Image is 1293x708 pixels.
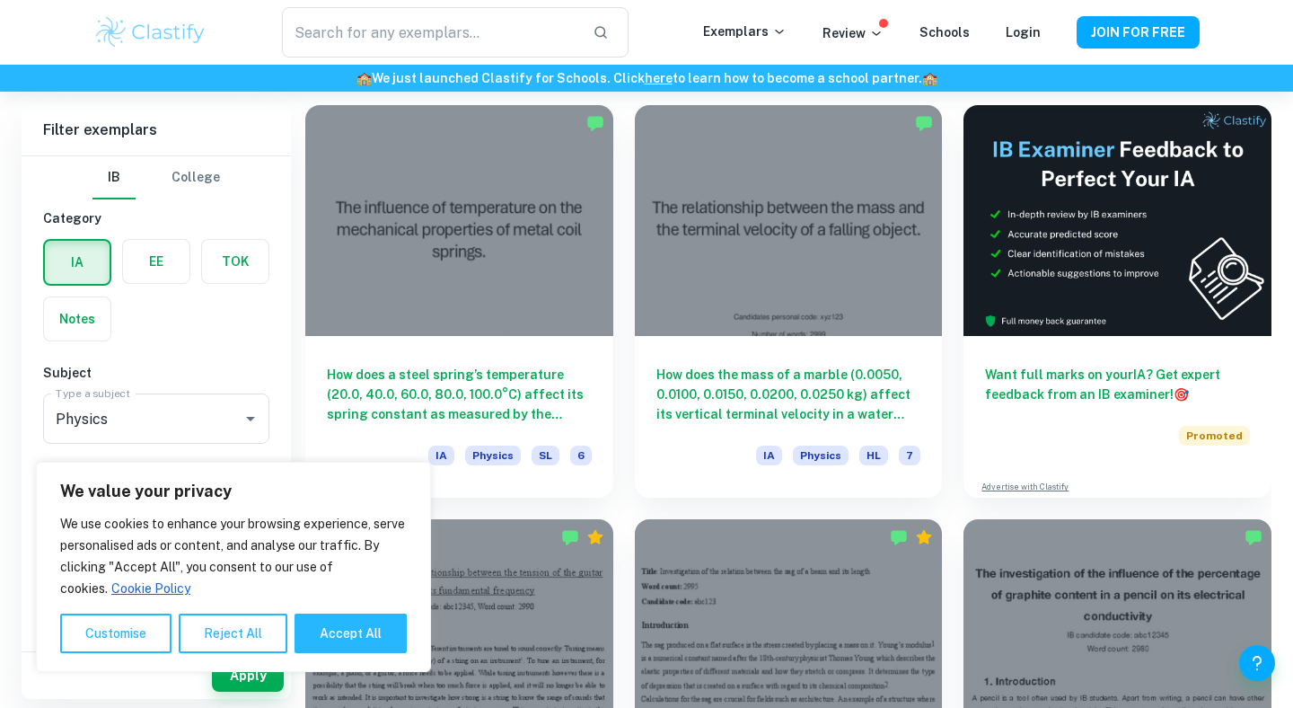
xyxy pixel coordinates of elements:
a: Advertise with Clastify [981,481,1069,493]
h6: How does a steel spring’s temperature (20.0, 40.0, 60.0, 80.0, 100.0°C) affect its spring constan... [327,365,592,424]
span: HL [859,446,888,465]
button: IB [92,156,136,199]
a: here [645,71,673,85]
img: Thumbnail [963,105,1271,336]
button: Reject All [179,614,287,653]
a: Cookie Policy [110,580,191,597]
span: SL [532,446,559,465]
div: Premium [586,528,604,546]
img: Marked [586,114,604,132]
button: Accept All [295,614,407,653]
div: We value your privacy [36,462,431,672]
button: JOIN FOR FREE [1077,16,1200,49]
span: Promoted [1179,426,1250,446]
button: EE [123,240,189,283]
a: Schools [919,25,970,40]
span: 🏫 [356,71,372,85]
p: Exemplars [703,22,787,41]
h6: Want full marks on your IA ? Get expert feedback from an IB examiner! [985,365,1250,404]
label: Type a subject [56,385,130,401]
button: Notes [44,297,110,341]
img: Marked [1245,528,1262,546]
span: Physics [793,446,849,465]
img: Clastify logo [93,14,207,50]
h6: Subject [43,363,269,383]
img: Marked [561,528,579,546]
img: Marked [890,528,908,546]
a: Want full marks on yourIA? Get expert feedback from an IB examiner!PromotedAdvertise with Clastify [963,105,1271,498]
h6: Category [43,208,269,228]
div: Premium [915,528,933,546]
button: Apply [212,659,284,692]
button: TOK [202,240,268,283]
img: Marked [915,114,933,132]
span: 🏫 [922,71,937,85]
button: IA [45,241,110,284]
h6: We just launched Clastify for Schools. Click to learn how to become a school partner. [4,68,1289,88]
h6: How does the mass of a marble (0.0050, 0.0100, 0.0150, 0.0200, 0.0250 kg) affect its vertical ter... [656,365,921,424]
button: Customise [60,614,172,653]
button: Help and Feedback [1239,645,1275,681]
span: 🎯 [1174,387,1189,402]
a: How does a steel spring’s temperature (20.0, 40.0, 60.0, 80.0, 100.0°C) affect its spring constan... [305,105,613,498]
button: Open [238,406,263,431]
button: College [172,156,220,199]
p: We use cookies to enhance your browsing experience, serve personalised ads or content, and analys... [60,513,407,599]
h6: Filter exemplars [22,105,291,155]
a: Login [1006,25,1041,40]
span: IA [428,446,454,465]
p: We value your privacy [60,481,407,502]
div: Filter type choice [92,156,220,199]
input: Search for any exemplars... [282,7,578,58]
span: 6 [570,446,592,465]
a: How does the mass of a marble (0.0050, 0.0100, 0.0150, 0.0200, 0.0250 kg) affect its vertical ter... [635,105,943,498]
p: Review [822,23,884,43]
span: 7 [899,446,920,465]
span: Physics [465,446,521,465]
span: IA [756,446,782,465]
